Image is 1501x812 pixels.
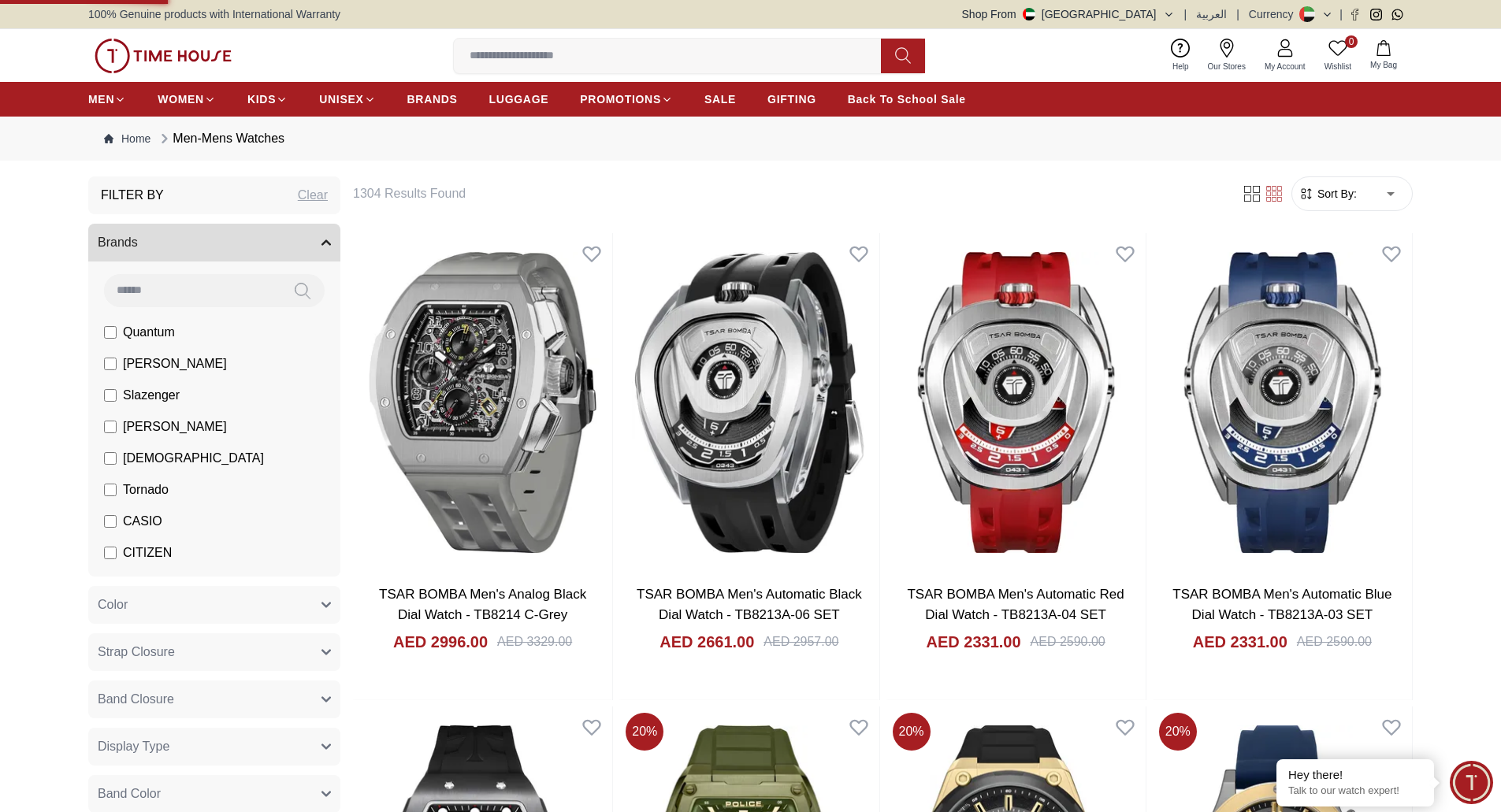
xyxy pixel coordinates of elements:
span: 100% Genuine products with International Warranty [88,6,340,22]
div: Clear [298,186,328,205]
span: Tornado [123,480,169,499]
button: Brands [88,224,340,261]
a: KIDS [247,85,288,113]
span: My Account [1258,61,1312,72]
span: Brands [98,233,138,252]
input: [PERSON_NAME] [104,358,117,370]
a: Help [1163,35,1198,76]
h4: AED 2661.00 [659,631,754,653]
span: [PERSON_NAME] [123,417,227,436]
span: Display Type [98,737,169,756]
span: Wishlist [1318,61,1358,72]
a: UNISEX [319,85,375,113]
div: Chat Widget [1450,761,1493,804]
span: | [1184,6,1187,22]
input: CASIO [104,515,117,528]
span: UNISEX [319,91,363,107]
input: Tornado [104,484,117,496]
input: Quantum [104,326,117,339]
a: Back To School Sale [848,85,966,113]
div: Currency [1249,6,1300,22]
h4: AED 2331.00 [926,631,1020,653]
button: Strap Closure [88,633,340,671]
button: Sort By: [1299,186,1357,202]
a: MEN [88,85,126,113]
span: Sort By: [1314,186,1357,202]
img: United Arab Emirates [1023,8,1035,20]
span: My Bag [1364,59,1403,71]
button: Band Closure [88,680,340,718]
img: TSAR BOMBA Men's Automatic Blue Dial Watch - TB8213A-03 SET [1153,233,1412,572]
span: 0 [1345,35,1358,48]
button: Display Type [88,728,340,766]
span: 20 % [893,713,931,751]
a: SALE [704,85,736,113]
span: 20 % [1159,713,1197,751]
a: LUGGAGE [489,85,549,113]
div: AED 2957.00 [764,632,838,651]
h4: AED 2331.00 [1193,631,1287,653]
span: Band Closure [98,690,174,709]
a: BRANDS [407,85,458,113]
a: Instagram [1370,9,1382,20]
input: Slazenger [104,389,117,402]
span: Quantum [123,323,175,342]
a: Whatsapp [1391,9,1403,20]
span: WOMEN [158,91,204,107]
a: WOMEN [158,85,216,113]
span: Slazenger [123,386,180,405]
span: BRANDS [407,91,458,107]
input: [DEMOGRAPHIC_DATA] [104,452,117,465]
span: 20 % [626,713,663,751]
span: GUESS [123,575,167,594]
a: Home [104,131,150,146]
a: GIFTING [767,85,816,113]
a: Our Stores [1198,35,1255,76]
a: TSAR BOMBA Men's Automatic Blue Dial Watch - TB8213A-03 SET [1172,587,1391,622]
span: Band Color [98,784,161,803]
span: MEN [88,91,114,107]
span: Our Stores [1202,61,1252,72]
span: Back To School Sale [848,91,966,107]
img: TSAR BOMBA Men's Automatic Black Dial Watch - TB8213A-06 SET [619,233,879,572]
img: TSAR BOMBA Men's Automatic Red Dial Watch - TB8213A-04 SET [886,233,1146,572]
h6: 1304 Results Found [353,184,1222,203]
a: PROMOTIONS [580,85,673,113]
span: [DEMOGRAPHIC_DATA] [123,449,264,468]
a: TSAR BOMBA Men's Automatic Black Dial Watch - TB8213A-06 SET [637,587,862,622]
a: TSAR BOMBA Men's Automatic Red Dial Watch - TB8213A-04 SET [907,587,1124,622]
span: | [1236,6,1239,22]
span: PROMOTIONS [580,91,661,107]
img: ... [95,39,232,73]
button: العربية [1196,6,1227,22]
span: Strap Closure [98,643,175,662]
input: [PERSON_NAME] [104,421,117,433]
a: TSAR BOMBA Men's Analog Black Dial Watch - TB8214 C-Grey [379,587,586,622]
span: Help [1166,61,1195,72]
div: AED 2590.00 [1031,632,1105,651]
span: | [1339,6,1343,22]
div: AED 2590.00 [1297,632,1372,651]
img: TSAR BOMBA Men's Analog Black Dial Watch - TB8214 C-Grey [353,233,612,572]
a: Facebook [1349,9,1361,20]
span: [PERSON_NAME] [123,354,227,373]
span: CITIZEN [123,543,172,562]
button: Color [88,586,340,624]
span: KIDS [247,91,276,107]
span: Color [98,595,128,614]
button: My Bag [1361,37,1406,74]
h4: AED 2996.00 [393,631,488,653]
span: GIFTING [767,91,816,107]
p: Talk to our watch expert! [1288,784,1422,798]
span: CASIO [123,512,162,531]
div: Men-Mens Watches [157,129,284,148]
nav: Breadcrumb [88,117,1413,161]
span: LUGGAGE [489,91,549,107]
input: CITIZEN [104,547,117,559]
div: Hey there! [1288,767,1422,783]
span: SALE [704,91,736,107]
button: Shop From[GEOGRAPHIC_DATA] [962,6,1175,22]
